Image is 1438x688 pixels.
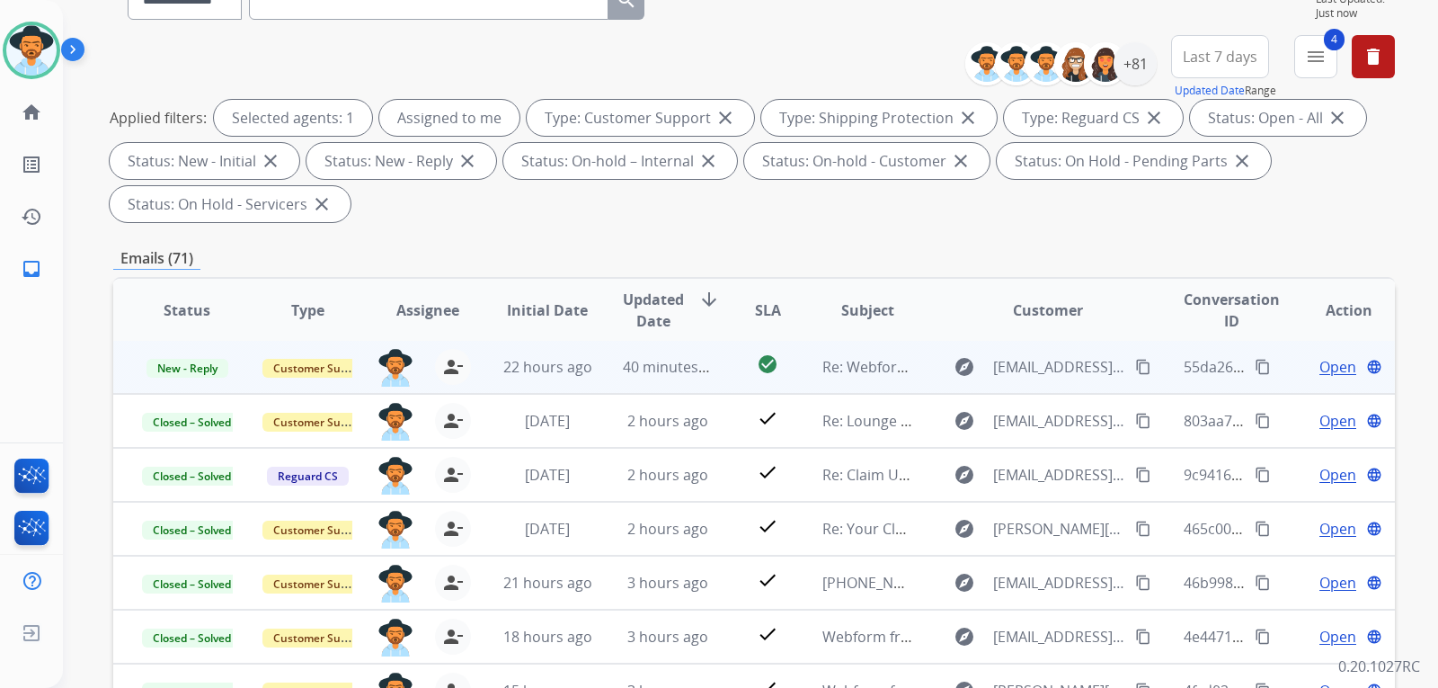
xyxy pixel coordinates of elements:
[142,467,242,486] span: Closed – Solved
[262,413,379,432] span: Customer Support
[1255,359,1271,375] mat-icon: content_copy
[1255,467,1271,483] mat-icon: content_copy
[1255,629,1271,645] mat-icon: content_copy
[822,519,1003,539] span: Re: Your Claim with Extend
[377,511,413,549] img: agent-avatar
[262,359,379,378] span: Customer Support
[954,572,975,594] mat-icon: explore
[957,107,979,129] mat-icon: close
[142,629,242,648] span: Closed – Solved
[755,299,781,321] span: SLA
[993,626,1124,648] span: [EMAIL_ADDRESS][DOMAIN_NAME]
[993,572,1124,594] span: [EMAIL_ADDRESS][DOMAIN_NAME]
[1231,150,1253,172] mat-icon: close
[146,359,228,378] span: New - Reply
[262,575,379,594] span: Customer Support
[1319,572,1356,594] span: Open
[954,356,975,378] mat-icon: explore
[627,465,708,485] span: 2 hours ago
[306,143,496,179] div: Status: New - Reply
[1184,289,1280,332] span: Conversation ID
[1135,413,1151,429] mat-icon: content_copy
[757,353,778,375] mat-icon: check_circle
[1255,413,1271,429] mat-icon: content_copy
[442,410,464,432] mat-icon: person_remove
[761,100,997,136] div: Type: Shipping Protection
[627,573,708,593] span: 3 hours ago
[6,25,57,76] img: avatar
[757,569,778,591] mat-icon: check
[822,573,947,593] span: [PHONE_NUMBER]
[1135,629,1151,645] mat-icon: content_copy
[822,357,1254,377] span: Re: Webform from [EMAIL_ADDRESS][DOMAIN_NAME] on [DATE]
[379,100,519,136] div: Assigned to me
[744,143,990,179] div: Status: On-hold - Customer
[954,518,975,540] mat-icon: explore
[1004,100,1183,136] div: Type: Reguard CS
[1366,575,1382,591] mat-icon: language
[377,565,413,603] img: agent-avatar
[757,623,778,645] mat-icon: check
[1319,356,1356,378] span: Open
[623,357,727,377] span: 40 minutes ago
[142,413,242,432] span: Closed – Solved
[1274,279,1395,342] th: Action
[262,521,379,540] span: Customer Support
[841,299,894,321] span: Subject
[503,573,592,593] span: 21 hours ago
[1366,521,1382,537] mat-icon: language
[715,107,736,129] mat-icon: close
[1319,410,1356,432] span: Open
[822,627,1229,647] span: Webform from [EMAIL_ADDRESS][DOMAIN_NAME] on [DATE]
[1013,299,1083,321] span: Customer
[21,154,42,175] mat-icon: list_alt
[993,518,1124,540] span: [PERSON_NAME][EMAIL_ADDRESS][PERSON_NAME][DOMAIN_NAME]
[757,407,778,429] mat-icon: check
[954,410,975,432] mat-icon: explore
[503,627,592,647] span: 18 hours ago
[525,519,570,539] span: [DATE]
[997,143,1271,179] div: Status: On Hold - Pending Parts
[1319,464,1356,486] span: Open
[527,100,754,136] div: Type: Customer Support
[377,349,413,387] img: agent-avatar
[1319,518,1356,540] span: Open
[993,410,1124,432] span: [EMAIL_ADDRESS][DOMAIN_NAME]
[1171,35,1269,78] button: Last 7 days
[1327,107,1348,129] mat-icon: close
[1190,100,1366,136] div: Status: Open - All
[950,150,972,172] mat-icon: close
[267,467,349,486] span: Reguard CS
[525,411,570,431] span: [DATE]
[21,258,42,280] mat-icon: inbox
[442,356,464,378] mat-icon: person_remove
[21,102,42,123] mat-icon: home
[110,107,207,129] p: Applied filters:
[377,619,413,657] img: agent-avatar
[525,465,570,485] span: [DATE]
[1183,53,1257,60] span: Last 7 days
[757,515,778,537] mat-icon: check
[1135,575,1151,591] mat-icon: content_copy
[1366,467,1382,483] mat-icon: language
[1135,467,1151,483] mat-icon: content_copy
[757,461,778,483] mat-icon: check
[1366,359,1382,375] mat-icon: language
[822,465,938,485] span: Re: Claim Update
[1366,413,1382,429] mat-icon: language
[627,627,708,647] span: 3 hours ago
[1135,521,1151,537] mat-icon: content_copy
[954,626,975,648] mat-icon: explore
[627,519,708,539] span: 2 hours ago
[503,357,592,377] span: 22 hours ago
[954,464,975,486] mat-icon: explore
[142,521,242,540] span: Closed – Solved
[1114,42,1157,85] div: +81
[1366,629,1382,645] mat-icon: language
[442,518,464,540] mat-icon: person_remove
[1294,35,1337,78] button: 4
[21,206,42,228] mat-icon: history
[1316,6,1395,21] span: Just now
[457,150,478,172] mat-icon: close
[1175,84,1245,98] button: Updated Date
